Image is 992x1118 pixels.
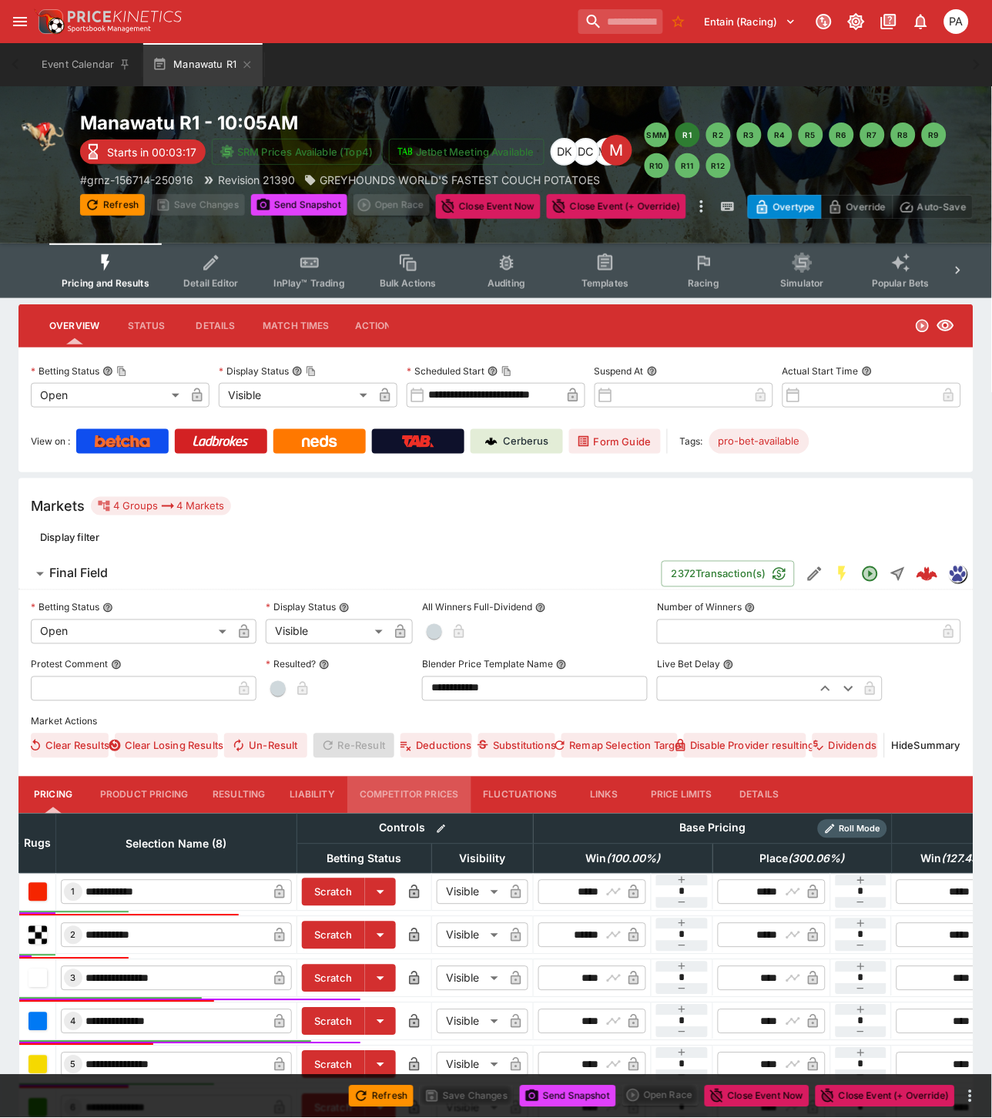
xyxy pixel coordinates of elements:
button: Display filter [31,525,109,549]
button: Manawatu R1 [143,43,263,86]
button: Auto-Save [893,195,974,219]
button: Fluctuations [471,777,570,814]
button: Betting StatusCopy To Clipboard [102,366,113,377]
button: Documentation [875,8,903,35]
button: R10 [645,153,669,178]
em: ( 100.00 %) [607,850,661,868]
img: Betcha [95,435,150,448]
svg: Open [861,565,880,583]
button: Overtype [748,195,822,219]
button: Live Bet Delay [723,660,734,670]
button: Send Snapshot [520,1086,616,1107]
button: Links [569,777,638,814]
div: split button [354,194,430,216]
div: Visible [437,880,504,905]
button: SMM [645,123,669,147]
div: grnz [949,565,967,583]
button: R8 [891,123,916,147]
button: R5 [799,123,823,147]
th: Rugs [19,814,56,873]
div: Visible [437,1009,504,1034]
button: R3 [737,123,762,147]
img: PriceKinetics Logo [34,6,65,37]
span: InPlay™ Trading [274,277,345,289]
button: Pricing [18,777,88,814]
p: Betting Status [31,364,99,378]
button: Clear Results [31,734,109,758]
a: f5710d8e-cc2f-44f1-96bd-47c954661fd4 [912,559,943,589]
button: HideSummary [891,734,961,758]
button: Refresh [80,194,145,216]
h6: Final Field [49,566,108,582]
span: 4 [68,1016,79,1027]
img: PriceKinetics [68,11,182,22]
svg: Open [915,318,930,334]
img: TabNZ [402,435,434,448]
button: Bulk edit [431,819,451,839]
span: Templates [581,277,628,289]
button: R6 [829,123,854,147]
button: Un-Result [224,734,307,758]
p: GREYHOUNDS WORLD'S FASTEST COUCH POTATOES [320,172,601,188]
p: Auto-Save [918,199,967,215]
button: Connected to PK [810,8,838,35]
div: Visible [219,383,373,408]
span: 3 [68,973,79,984]
button: Send Snapshot [251,194,347,216]
img: Cerberus [485,435,498,448]
span: Selection Name (8) [109,835,244,854]
p: Live Bet Delay [657,658,720,671]
span: Detail Editor [183,277,238,289]
button: All Winners Full-Dividend [535,603,546,613]
span: Auditing [488,277,525,289]
p: Number of Winners [657,601,742,614]
img: logo-cerberus--red.svg [917,563,938,585]
button: Competitor Prices [347,777,471,814]
button: Price Limits [638,777,725,814]
button: Actions [342,307,411,344]
div: Visible [437,923,504,948]
div: Peter Addley [944,9,969,34]
div: Open [31,619,232,644]
p: Betting Status [31,601,99,614]
button: R4 [768,123,793,147]
th: Controls [297,814,534,844]
button: Event Calendar [32,43,140,86]
div: Visible [437,966,504,991]
button: Straight [884,560,912,588]
p: Revision 21390 [218,172,295,188]
p: Copy To Clipboard [80,172,193,188]
label: Market Actions [31,710,961,734]
button: Open [856,560,884,588]
nav: pagination navigation [645,123,974,178]
img: jetbet-logo.svg [397,144,413,159]
span: Betting Status [310,850,419,868]
button: R7 [860,123,885,147]
button: more [692,194,711,219]
div: Edit Meeting [602,135,632,166]
span: Visibility [443,850,523,868]
button: Match Times [250,307,342,344]
button: Resulting [200,777,277,814]
button: Jetbet Meeting Available [389,139,545,165]
button: Final Field [18,559,662,589]
p: Resulted? [266,658,316,671]
button: Select Tenant [695,9,806,34]
button: Scratch [302,1051,365,1079]
button: Liability [278,777,347,814]
span: Popular Bets [872,277,930,289]
label: View on : [31,429,70,454]
img: grnz [950,566,967,583]
p: Actual Start Time [783,364,859,378]
button: R12 [706,153,731,178]
span: Roll Mode [833,823,887,836]
button: Scratch [302,922,365,949]
div: Base Pricing [673,819,752,838]
div: Betting Target: cerberus [709,429,809,454]
button: Deductions [400,734,472,758]
span: Simulator [781,277,824,289]
p: Protest Comment [31,658,108,671]
button: R2 [706,123,731,147]
em: ( 300.06 %) [789,850,845,868]
p: Blender Price Template Name [422,658,553,671]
